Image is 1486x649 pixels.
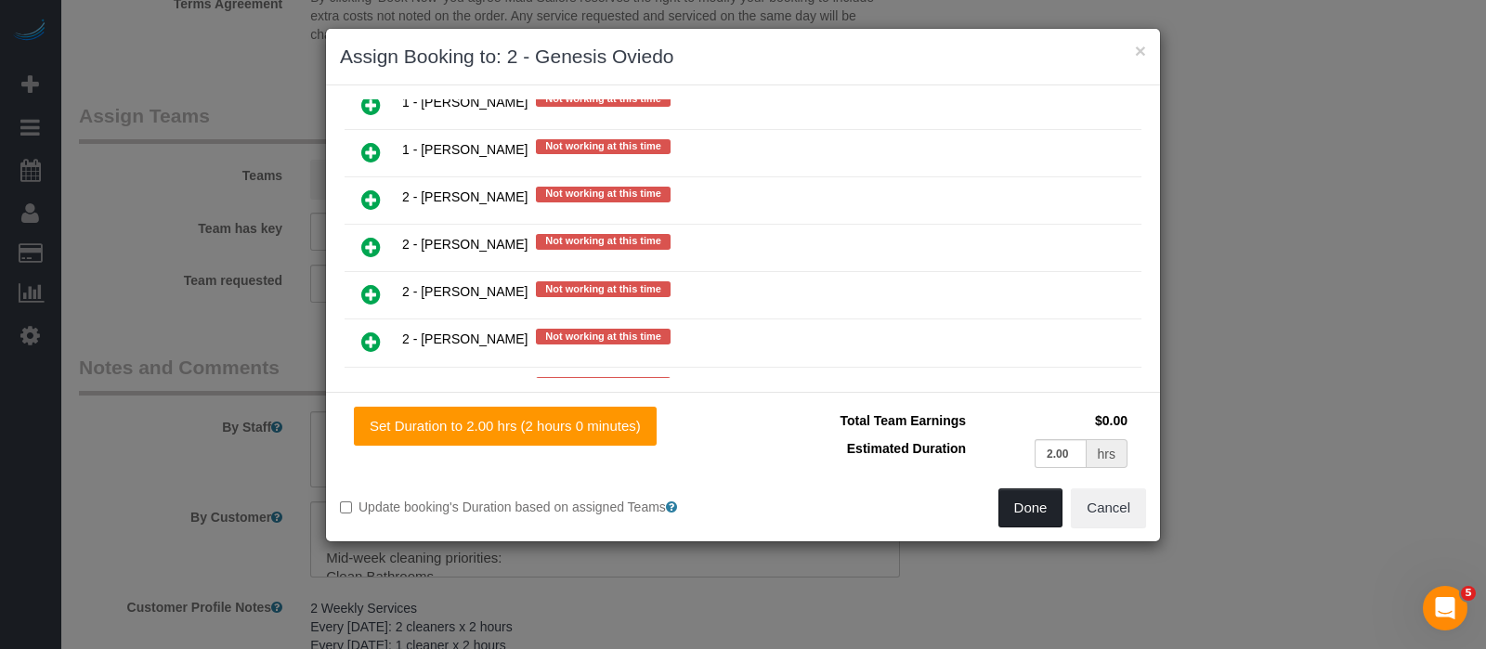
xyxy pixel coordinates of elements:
[402,142,528,157] span: 1 - [PERSON_NAME]
[402,285,528,300] span: 2 - [PERSON_NAME]
[340,43,1146,71] h3: Assign Booking to: 2 - Genesis Oviedo
[1423,586,1467,630] iframe: Intercom live chat
[402,95,528,110] span: 1 - [PERSON_NAME]
[536,187,671,201] span: Not working at this time
[1461,586,1476,601] span: 5
[757,407,971,435] td: Total Team Earnings
[1087,439,1128,468] div: hrs
[1135,41,1146,60] button: ×
[998,488,1063,527] button: Done
[971,407,1132,435] td: $0.00
[536,92,671,107] span: Not working at this time
[536,377,671,392] span: Not working at this time
[340,498,729,516] label: Update booking's Duration based on assigned Teams
[402,238,528,253] span: 2 - [PERSON_NAME]
[847,441,966,456] span: Estimated Duration
[536,281,671,296] span: Not working at this time
[402,332,528,347] span: 2 - [PERSON_NAME]
[536,234,671,249] span: Not working at this time
[402,190,528,205] span: 2 - [PERSON_NAME]
[536,329,671,344] span: Not working at this time
[354,407,657,446] button: Set Duration to 2.00 hrs (2 hours 0 minutes)
[340,501,352,513] input: Update booking's Duration based on assigned Teams
[1071,488,1146,527] button: Cancel
[536,139,671,154] span: Not working at this time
